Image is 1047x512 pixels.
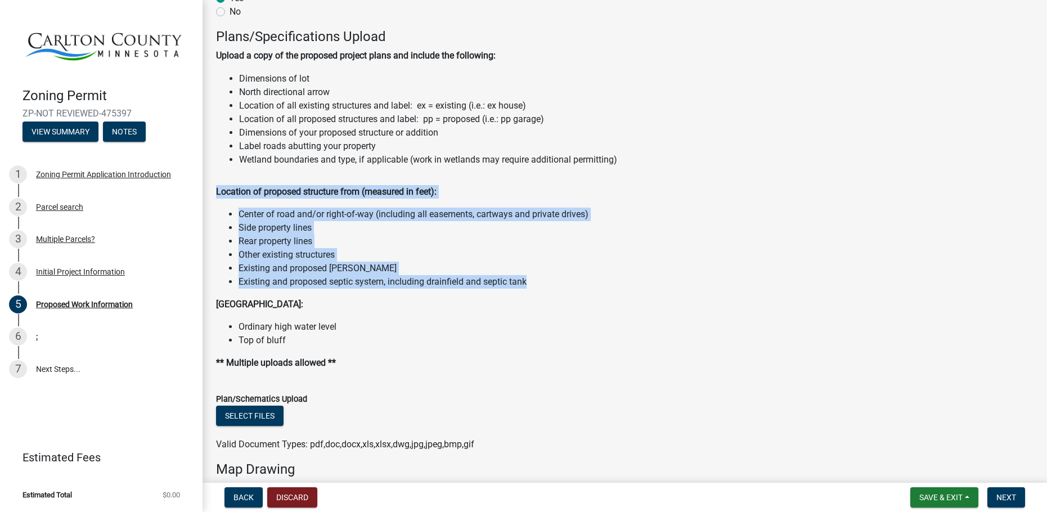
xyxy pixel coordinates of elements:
button: Notes [103,122,146,142]
label: No [230,5,241,19]
h4: Zoning Permit [23,88,194,104]
li: Location of all existing structures and label: ex = existing (i.e.: ex house) [239,99,617,113]
li: Label roads abutting your property [239,140,617,153]
li: Existing and proposed septic system, including drainfield and septic tank [239,275,1033,289]
h4: Map Drawing [216,461,1033,478]
span: ZP-NOT REVIEWED-475397 [23,108,180,119]
li: Existing and proposed [PERSON_NAME] [239,262,1033,275]
span: $0.00 [163,491,180,498]
div: 6 [9,327,27,345]
div: Initial Project Information [36,268,125,276]
div: 2 [9,198,27,216]
button: View Summary [23,122,98,142]
strong: Location of proposed structure from (measured in feet): [216,186,437,197]
span: Back [233,493,254,502]
li: Wetland boundaries and type, if applicable (work in wetlands may require additional permitting) [239,153,617,167]
div: Multiple Parcels? [36,235,95,243]
button: Save & Exit [910,487,978,507]
img: Carlton County, Minnesota [23,12,185,76]
strong: [GEOGRAPHIC_DATA]: [216,299,303,309]
button: Back [224,487,263,507]
strong: Upload a copy of the proposed project plans and include the following: [216,50,496,61]
div: : [36,333,38,340]
div: 1 [9,165,27,183]
h4: Plans/Specifications Upload [216,29,1033,45]
li: Top of bluff [239,334,1033,347]
a: Estimated Fees [9,446,185,469]
div: 7 [9,360,27,378]
div: 3 [9,230,27,248]
div: Proposed Work Information [36,300,133,308]
li: Side property lines [239,221,1033,235]
div: 4 [9,263,27,281]
div: Zoning Permit Application Introduction [36,170,171,178]
label: Plan/Schematics Upload [216,396,307,403]
div: 5 [9,295,27,313]
wm-modal-confirm: Notes [103,128,146,137]
span: Estimated Total [23,491,72,498]
li: Rear property lines [239,235,1033,248]
li: Location of all proposed structures and label: pp = proposed (i.e.: pp garage) [239,113,617,126]
button: Discard [267,487,317,507]
li: North directional arrow [239,86,617,99]
li: Dimensions of your proposed structure or addition [239,126,617,140]
div: Parcel search [36,203,83,211]
button: Select files [216,406,284,426]
wm-modal-confirm: Summary [23,128,98,137]
li: Ordinary high water level [239,320,1033,334]
li: Center of road and/or right-of-way (including all easements, cartways and private drives) [239,208,1033,221]
span: Valid Document Types: pdf,doc,docx,xls,xlsx,dwg,jpg,jpeg,bmp,gif [216,439,474,450]
strong: ** Multiple uploads allowed ** [216,357,336,368]
button: Next [987,487,1025,507]
span: Save & Exit [919,493,963,502]
li: Dimensions of lot [239,72,617,86]
li: Other existing structures [239,248,1033,262]
span: Next [996,493,1016,502]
